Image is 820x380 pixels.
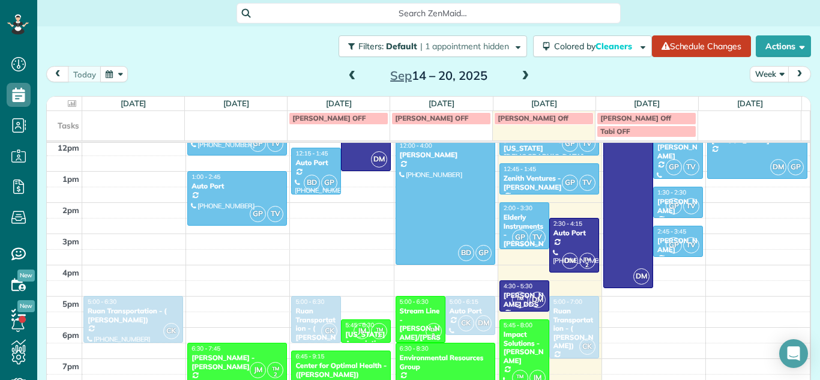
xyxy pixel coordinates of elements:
[426,330,441,342] small: 2
[683,159,699,175] span: TV
[429,98,454,108] a: [DATE]
[399,307,442,350] div: Stream Line - [PERSON_NAME]/[PERSON_NAME]
[531,98,557,108] a: [DATE]
[58,143,79,152] span: 12pm
[553,307,595,350] div: Ruan Transportation - ( [PERSON_NAME])
[46,66,69,82] button: prev
[788,66,811,82] button: next
[430,326,437,333] span: TM
[386,41,418,52] span: Default
[529,292,546,308] span: DM
[652,35,751,57] a: Schedule Changes
[579,339,595,355] span: CK
[503,174,595,192] div: Zenith Ventures - [PERSON_NAME]
[267,206,283,222] span: TV
[191,173,220,181] span: 1:00 - 2:45
[449,307,492,315] div: Auto Port
[62,237,79,246] span: 3pm
[295,307,337,350] div: Ruan Transportation - ( [PERSON_NAME])
[267,136,283,152] span: TV
[295,361,387,379] div: Center for Optimal Health - ([PERSON_NAME])
[503,213,546,256] div: Elderly Instruments - [PERSON_NAME]
[295,352,324,360] span: 6:45 - 9:15
[458,245,474,261] span: BD
[554,41,636,52] span: Colored by
[339,35,527,57] button: Filters: Default | 1 appointment hidden
[62,330,79,340] span: 6pm
[503,330,546,365] div: Impact Solutions - [PERSON_NAME]
[163,323,179,339] span: CK
[400,142,432,149] span: 12:00 - 4:00
[400,345,429,352] span: 6:30 - 8:30
[62,299,79,309] span: 5pm
[390,68,412,83] span: Sep
[516,373,523,379] span: TM
[88,298,116,306] span: 5:00 - 6:30
[420,41,509,52] span: | 1 appointment hidden
[17,300,35,312] span: New
[354,323,370,339] span: JM
[62,268,79,277] span: 4pm
[191,345,220,352] span: 6:30 - 7:45
[87,307,179,324] div: Ruan Transportation - ( [PERSON_NAME])
[553,220,582,228] span: 2:30 - 4:15
[788,159,804,175] span: GP
[371,151,387,167] span: DM
[191,182,283,190] div: Auto Port
[399,151,492,159] div: [PERSON_NAME]
[657,188,686,196] span: 1:30 - 2:30
[450,298,478,306] span: 5:00 - 6:15
[364,69,514,82] h2: 14 – 20, 2025
[657,198,699,215] div: [PERSON_NAME]
[583,256,591,262] span: TM
[666,237,682,253] span: GP
[321,175,337,191] span: GP
[475,315,492,331] span: DM
[395,113,468,122] span: [PERSON_NAME] OFF
[326,98,352,108] a: [DATE]
[475,245,492,261] span: GP
[345,321,374,329] span: 5:45 - 6:30
[579,175,595,191] span: TV
[756,35,811,57] button: Actions
[770,159,786,175] span: DM
[513,299,528,310] small: 2
[533,35,652,57] button: Colored byCleaners
[358,41,384,52] span: Filters:
[634,98,660,108] a: [DATE]
[62,174,79,184] span: 1pm
[250,136,266,152] span: GP
[562,253,578,269] span: DM
[272,365,279,372] span: TM
[562,175,578,191] span: GP
[458,315,474,331] span: CK
[400,298,429,306] span: 5:00 - 6:30
[292,113,366,122] span: [PERSON_NAME] OFF
[250,362,266,378] span: JM
[345,330,387,356] div: [US_STATE] Association For Justice
[62,205,79,215] span: 2pm
[17,270,35,282] span: New
[68,66,101,82] button: today
[504,204,532,212] span: 2:00 - 3:30
[737,98,763,108] a: [DATE]
[779,339,808,368] div: Open Intercom Messenger
[498,113,568,122] span: [PERSON_NAME] Off
[657,228,686,235] span: 2:45 - 3:45
[304,175,320,191] span: BD
[503,135,595,161] div: [PERSON_NAME] - [US_STATE][DEMOGRAPHIC_DATA]
[683,237,699,253] span: TV
[657,143,699,160] div: [PERSON_NAME]
[633,268,650,285] span: DM
[191,354,283,371] div: [PERSON_NAME] - [PERSON_NAME]
[579,136,595,152] span: TV
[295,158,337,167] div: Auto Port
[62,361,79,371] span: 7pm
[562,136,578,152] span: GP
[529,229,546,246] span: TV
[504,321,532,329] span: 5:45 - 8:00
[666,198,682,214] span: GP
[516,295,523,301] span: TM
[580,260,595,271] small: 2
[504,282,532,290] span: 4:30 - 5:30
